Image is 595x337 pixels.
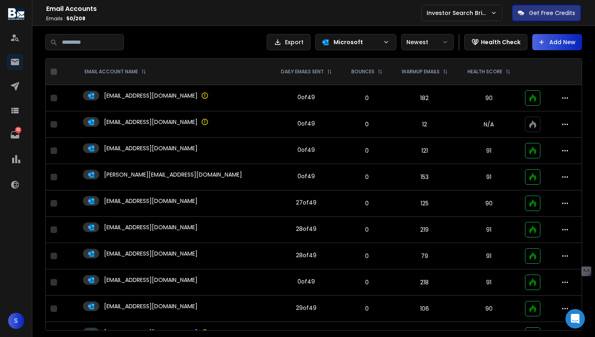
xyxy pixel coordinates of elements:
[85,68,146,75] div: EMAIL ACCOUNT NAME
[462,120,515,128] p: N/A
[391,190,457,217] td: 125
[391,296,457,322] td: 106
[347,94,387,102] p: 0
[532,34,582,50] button: Add New
[347,305,387,313] p: 0
[464,34,527,50] button: Health Check
[267,34,310,50] button: Export
[297,146,315,154] div: 0 of 49
[297,93,315,101] div: 0 of 49
[402,68,440,75] p: WARMUP EMAILS
[391,111,457,138] td: 12
[104,144,198,152] p: [EMAIL_ADDRESS][DOMAIN_NAME]
[391,269,457,296] td: 218
[481,38,521,46] p: Health Check
[104,171,242,179] p: [PERSON_NAME][EMAIL_ADDRESS][DOMAIN_NAME]
[347,173,387,181] p: 0
[565,309,585,328] div: Open Intercom Messenger
[66,15,85,22] span: 50 / 208
[46,15,421,22] p: Emails :
[8,8,24,20] img: logo
[391,243,457,269] td: 79
[15,127,21,133] p: 62
[104,197,198,205] p: [EMAIL_ADDRESS][DOMAIN_NAME]
[512,5,581,21] button: Get Free Credits
[281,68,324,75] p: DAILY EMAILS SENT
[427,9,491,17] p: Investor Search Brillwood
[296,304,317,312] div: 29 of 49
[457,85,520,111] td: 90
[391,85,457,111] td: 182
[104,276,198,284] p: [EMAIL_ADDRESS][DOMAIN_NAME]
[457,243,520,269] td: 91
[46,4,421,14] h1: Email Accounts
[104,250,198,258] p: [EMAIL_ADDRESS][DOMAIN_NAME]
[401,34,454,50] button: Newest
[296,198,317,207] div: 27 of 49
[351,68,374,75] p: BOUNCES
[104,302,198,310] p: [EMAIL_ADDRESS][DOMAIN_NAME]
[104,118,198,126] p: [EMAIL_ADDRESS][DOMAIN_NAME]
[457,217,520,243] td: 91
[334,38,380,46] p: Microsoft
[467,68,502,75] p: HEALTH SCORE
[347,120,387,128] p: 0
[7,127,23,143] a: 62
[457,164,520,190] td: 91
[347,147,387,155] p: 0
[457,269,520,296] td: 91
[296,225,317,233] div: 28 of 49
[297,119,315,128] div: 0 of 49
[347,199,387,207] p: 0
[457,138,520,164] td: 91
[457,296,520,322] td: 90
[391,217,457,243] td: 219
[297,277,315,286] div: 0 of 49
[529,9,575,17] p: Get Free Credits
[297,172,315,180] div: 0 of 49
[104,223,198,231] p: [EMAIL_ADDRESS][DOMAIN_NAME]
[8,313,24,329] button: S
[104,328,198,337] p: [EMAIL_ADDRESS][DOMAIN_NAME]
[391,138,457,164] td: 121
[296,251,317,259] div: 28 of 49
[347,278,387,286] p: 0
[347,252,387,260] p: 0
[391,164,457,190] td: 153
[347,226,387,234] p: 0
[104,92,198,100] p: [EMAIL_ADDRESS][DOMAIN_NAME]
[457,190,520,217] td: 90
